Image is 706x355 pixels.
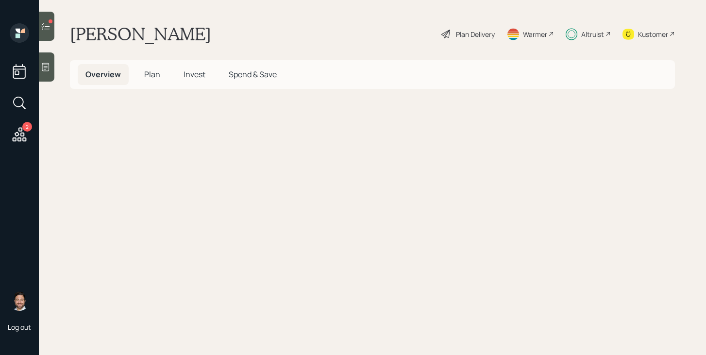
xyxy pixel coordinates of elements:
[581,29,604,39] div: Altruist
[229,69,277,80] span: Spend & Save
[523,29,547,39] div: Warmer
[8,322,31,332] div: Log out
[85,69,121,80] span: Overview
[456,29,495,39] div: Plan Delivery
[22,122,32,132] div: 2
[184,69,205,80] span: Invest
[144,69,160,80] span: Plan
[638,29,668,39] div: Kustomer
[70,23,211,45] h1: [PERSON_NAME]
[10,291,29,311] img: michael-russo-headshot.png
